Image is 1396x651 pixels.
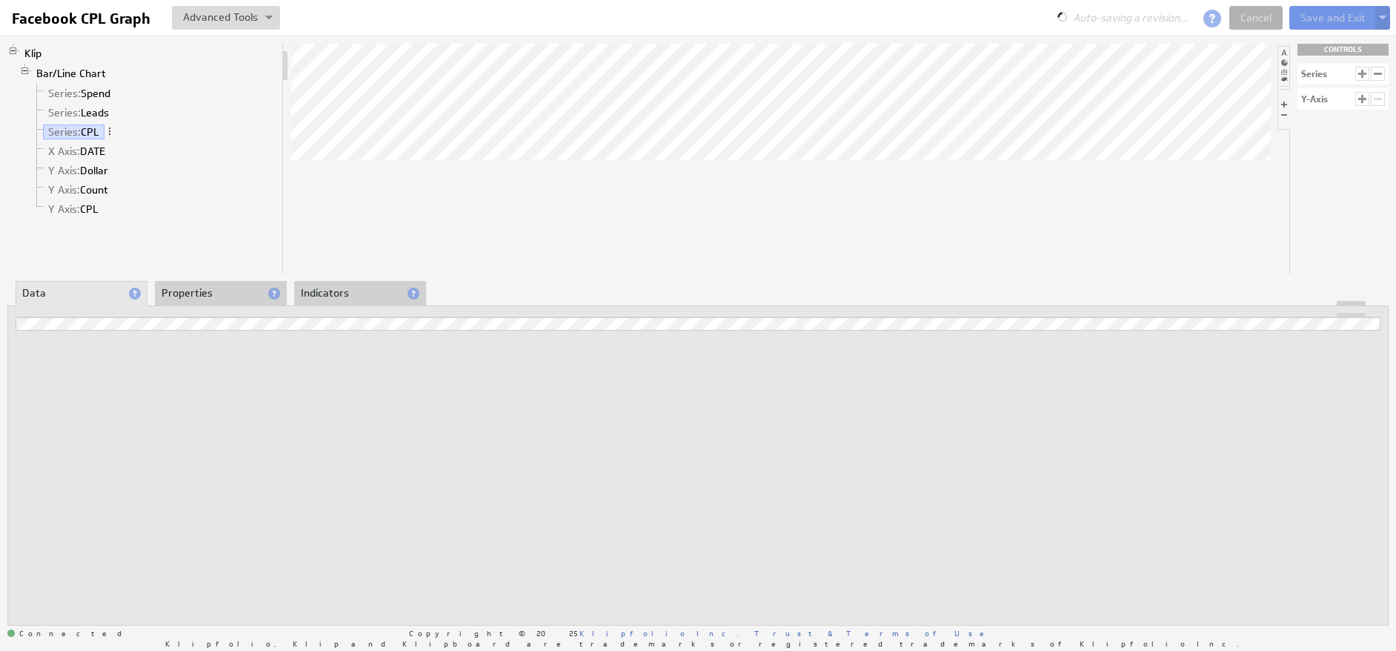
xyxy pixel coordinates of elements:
[6,6,163,31] input: Facebook CPL Graph
[1277,46,1289,87] li: Hide or show the component palette
[265,16,273,22] img: button-savedrop.png
[43,202,104,217] a: Y Axis: CPL
[1229,6,1283,30] a: Cancel
[1379,16,1386,22] img: button-savedrop.png
[43,125,104,139] a: Series: CPL
[1055,10,1070,24] img: spinner.svg
[409,629,739,637] span: Copyright © 2025
[48,145,80,158] span: X Axis:
[19,46,47,61] a: Klip
[165,640,1239,647] span: Klipfolio, Klip and Klipboard are trademarks or registered trademarks of Klipfolio Inc.
[1301,95,1328,104] div: Y-Axis
[1277,89,1290,130] li: Hide or show the component controls palette
[43,182,114,197] a: Y Axis: Count
[31,66,112,81] a: Bar/Line Chart
[43,105,115,120] a: Series: Leads
[7,629,130,638] span: Connected: ID: dpnc-22 Online: true
[579,628,739,638] a: Klipfolio Inc.
[43,144,111,159] a: X Axis: DATE
[1073,11,1189,24] span: Auto-saving a revision...
[48,183,80,196] span: Y Axis:
[48,202,80,216] span: Y Axis:
[48,87,81,100] span: Series:
[155,281,287,306] li: Properties
[754,628,994,638] a: Trust & Terms of Use
[48,125,81,139] span: Series:
[48,164,80,177] span: Y Axis:
[43,86,116,101] a: Series: Spend
[104,126,115,136] span: More actions
[16,281,147,306] li: Data
[1289,6,1377,30] button: Save and Exit
[48,106,81,119] span: Series:
[43,163,114,178] a: Y Axis: Dollar
[294,281,426,306] li: Indicators
[1301,70,1327,79] div: Series
[1297,44,1389,56] div: CONTROLS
